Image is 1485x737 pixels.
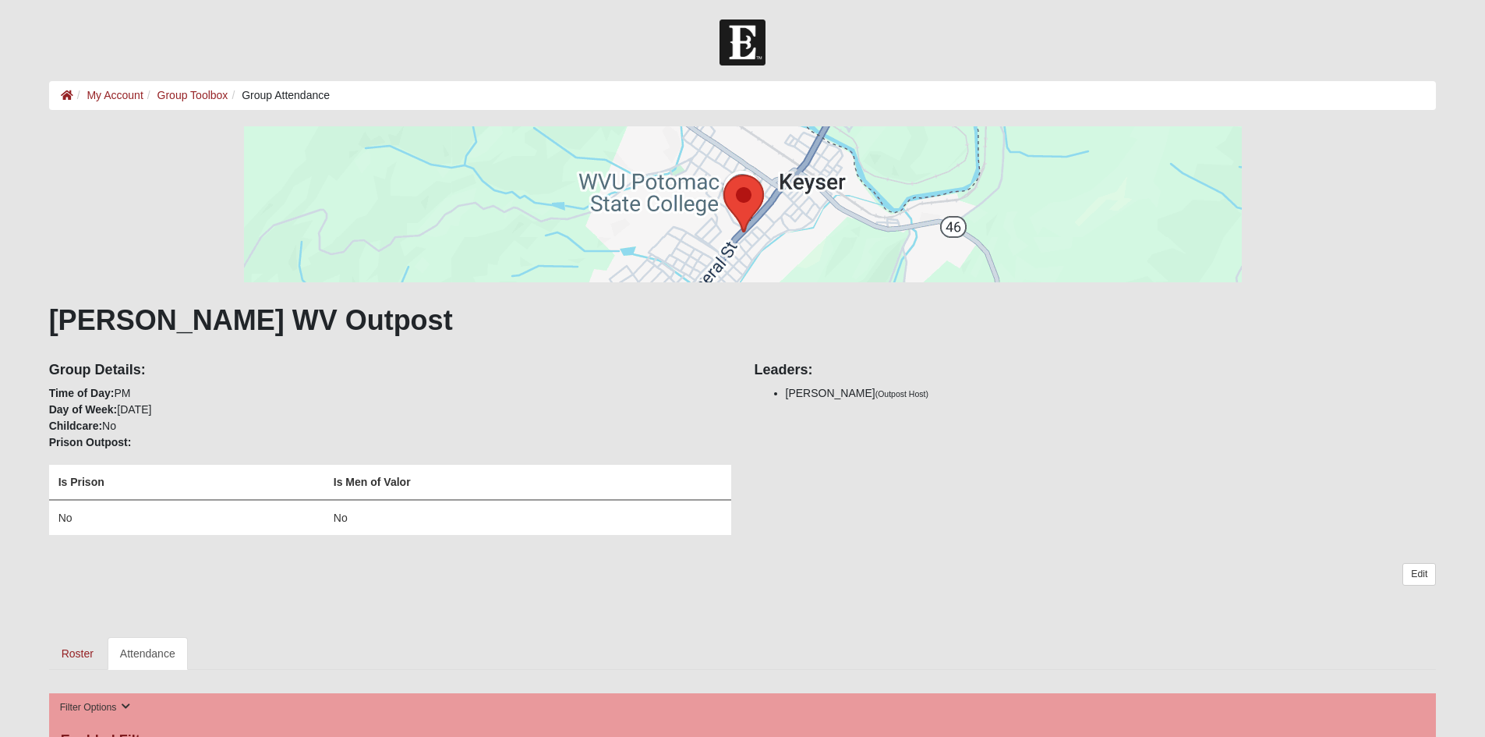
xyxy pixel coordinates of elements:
li: [PERSON_NAME] [786,385,1437,402]
th: Is Men of Valor [324,465,731,500]
img: Church of Eleven22 Logo [720,19,765,66]
a: Attendance [108,637,188,670]
td: No [324,500,731,535]
strong: Day of Week: [49,403,118,416]
td: No [49,500,324,535]
div: PM [DATE] No [37,351,743,551]
th: Is Prison [49,465,324,500]
small: (Outpost Host) [875,389,928,399]
a: Roster [49,637,106,670]
a: My Account [87,89,143,101]
a: Edit [1402,563,1436,586]
li: Group Attendance [228,87,330,104]
a: Group Toolbox [157,89,228,101]
strong: Prison Outpost: [49,436,132,448]
strong: Time of Day: [49,387,115,399]
h4: Leaders: [755,362,1437,379]
h4: Group Details: [49,362,731,379]
button: Filter Options [55,700,136,716]
strong: Childcare: [49,420,102,432]
h1: [PERSON_NAME] WV Outpost [49,303,1437,337]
